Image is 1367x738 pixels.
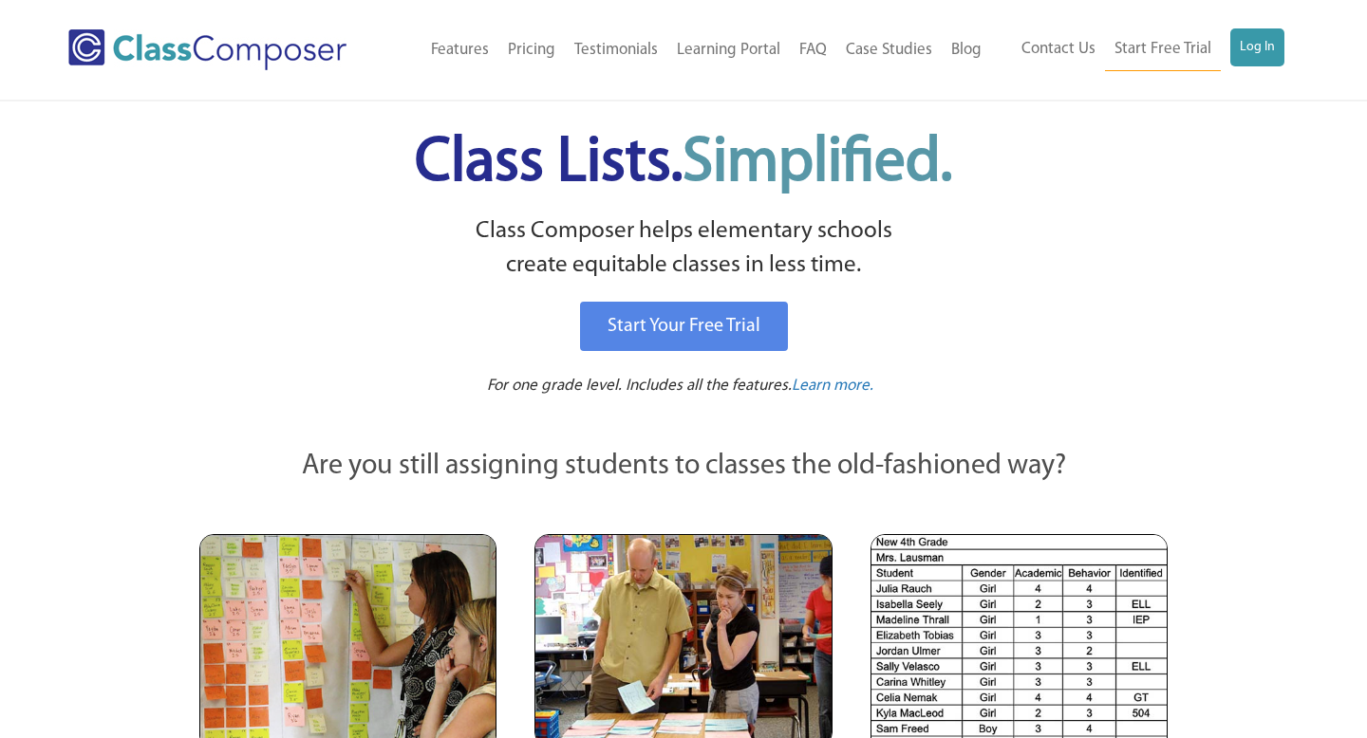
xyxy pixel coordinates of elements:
[792,375,873,398] a: Learn more.
[498,29,565,71] a: Pricing
[667,29,790,71] a: Learning Portal
[683,133,952,194] span: Simplified.
[565,29,667,71] a: Testimonials
[792,378,873,394] span: Learn more.
[1230,28,1284,66] a: Log In
[608,317,760,336] span: Start Your Free Trial
[390,29,991,71] nav: Header Menu
[991,28,1284,71] nav: Header Menu
[68,29,346,70] img: Class Composer
[487,378,792,394] span: For one grade level. Includes all the features.
[790,29,836,71] a: FAQ
[836,29,942,71] a: Case Studies
[1105,28,1221,71] a: Start Free Trial
[421,29,498,71] a: Features
[1012,28,1105,70] a: Contact Us
[580,302,788,351] a: Start Your Free Trial
[942,29,991,71] a: Blog
[415,133,952,194] span: Class Lists.
[199,446,1168,488] p: Are you still assigning students to classes the old-fashioned way?
[197,214,1170,284] p: Class Composer helps elementary schools create equitable classes in less time.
